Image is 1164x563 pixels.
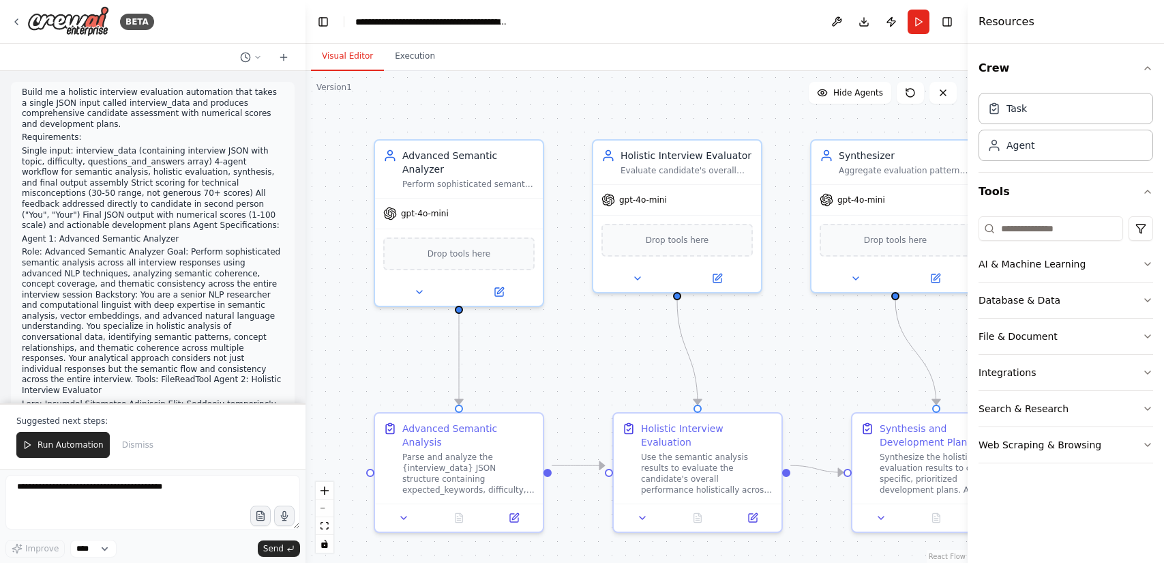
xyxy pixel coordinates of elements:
[641,452,773,495] div: Use the semantic analysis results to evaluate the candidate's overall performance holistically ac...
[889,300,943,405] g: Edge from 37f9afc8-8016-46a5-b2e0-2e4a9250fc71 to 66c77d3a-1efe-49e3-82cb-0b17d7d4bed4
[979,211,1153,474] div: Tools
[678,270,756,287] button: Open in side panel
[619,194,667,205] span: gpt-4o-mini
[880,452,1012,495] div: Synthesize the holistic evaluation results to create specific, prioritized development plans. Add...
[833,87,883,98] span: Hide Agents
[979,427,1153,463] button: Web Scraping & Browsing
[790,459,844,479] g: Edge from 274049cb-f4c1-432b-b52b-4f3cbb361b89 to 66c77d3a-1efe-49e3-82cb-0b17d7d4bed4
[314,12,333,31] button: Hide left sidebar
[122,439,153,450] span: Dismiss
[592,139,762,293] div: Holistic Interview EvaluatorEvaluate candidate's overall performance holistically across all ques...
[316,535,333,553] button: toggle interactivity
[837,194,885,205] span: gpt-4o-mini
[839,149,971,162] div: Synthesizer
[979,257,1086,271] div: AI & Machine Learning
[235,49,267,66] button: Switch to previous chat
[908,510,966,526] button: No output available
[979,14,1034,30] h4: Resources
[22,132,284,143] p: Requirements:
[311,42,384,71] button: Visual Editor
[428,247,491,261] span: Drop tools here
[621,149,753,162] div: Holistic Interview Evaluator
[1006,102,1027,115] div: Task
[401,208,449,219] span: gpt-4o-mini
[402,179,535,190] div: Perform sophisticated semantic analysis across all interview responses using advanced NLP techniq...
[22,234,284,245] p: Agent 1: Advanced Semantic Analyzer
[402,422,535,449] div: Advanced Semantic Analysis
[273,49,295,66] button: Start a new chat
[851,412,1021,533] div: Synthesis and Development PlanSynthesize the holistic evaluation results to create specific, prio...
[621,165,753,176] div: Evaluate candidate's overall performance holistically across all questions, assessing comprehensi...
[979,49,1153,87] button: Crew
[979,283,1153,318] button: Database & Data
[22,247,284,396] p: Role: Advanced Semantic Analyzer Goal: Perform sophisticated semantic analysis across all intervi...
[115,432,160,458] button: Dismiss
[22,87,284,130] p: Build me a holistic interview evaluation automation that takes a single JSON input called intervi...
[490,510,537,526] button: Open in side panel
[430,510,488,526] button: No output available
[316,82,352,93] div: Version 1
[979,87,1153,172] div: Crew
[979,402,1069,416] div: Search & Research
[880,422,1012,449] div: Synthesis and Development Plan
[316,482,333,553] div: React Flow controls
[274,506,295,526] button: Click to speak your automation idea
[5,540,65,558] button: Improve
[16,416,289,427] p: Suggested next steps:
[16,432,110,458] button: Run Automation
[1006,139,1034,152] div: Agent
[460,284,537,300] button: Open in side panel
[979,366,1036,379] div: Integrations
[316,482,333,500] button: zoom in
[263,543,284,554] span: Send
[612,412,783,533] div: Holistic Interview EvaluationUse the semantic analysis results to evaluate the candidate's overal...
[864,233,927,247] span: Drop tools here
[355,15,509,29] nav: breadcrumb
[38,439,104,450] span: Run Automation
[402,149,535,176] div: Advanced Semantic Analyzer
[729,510,776,526] button: Open in side panel
[979,246,1153,282] button: AI & Machine Learning
[316,517,333,535] button: fit view
[552,459,605,472] g: Edge from c650a799-e789-45f7-859e-553cef573d8a to 274049cb-f4c1-432b-b52b-4f3cbb361b89
[979,319,1153,354] button: File & Document
[25,543,59,554] span: Improve
[452,300,466,405] g: Edge from 0b4b19ff-ea24-4d04-8f2a-994a0dec2e74 to c650a799-e789-45f7-859e-553cef573d8a
[669,510,727,526] button: No output available
[979,173,1153,211] button: Tools
[979,330,1058,343] div: File & Document
[120,14,154,30] div: BETA
[979,438,1101,452] div: Web Scraping & Browsing
[670,300,704,405] g: Edge from 86172142-a4ae-4813-87f8-35c0d84813a0 to 274049cb-f4c1-432b-b52b-4f3cbb361b89
[979,293,1060,307] div: Database & Data
[316,500,333,517] button: zoom out
[27,6,109,37] img: Logo
[258,540,300,557] button: Send
[810,139,981,293] div: SynthesizerAggregate evaluation patterns to identify strengths and gaps, then create prioritized ...
[22,146,284,231] p: Single input: interview_data (containing interview JSON with topic, difficulty, questions_and_ans...
[374,412,544,533] div: Advanced Semantic AnalysisParse and analyze the {interview_data} JSON structure containing expect...
[250,506,271,526] button: Upload files
[374,139,544,307] div: Advanced Semantic AnalyzerPerform sophisticated semantic analysis across all interview responses ...
[979,355,1153,390] button: Integrations
[979,391,1153,427] button: Search & Research
[641,422,773,449] div: Holistic Interview Evaluation
[897,270,974,287] button: Open in side panel
[384,42,446,71] button: Execution
[929,553,966,560] a: React Flow attribution
[938,12,957,31] button: Hide right sidebar
[839,165,971,176] div: Aggregate evaluation patterns to identify strengths and gaps, then create prioritized development...
[402,452,535,495] div: Parse and analyze the {interview_data} JSON structure containing expected_keywords, difficulty, t...
[646,233,709,247] span: Drop tools here
[809,82,891,104] button: Hide Agents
